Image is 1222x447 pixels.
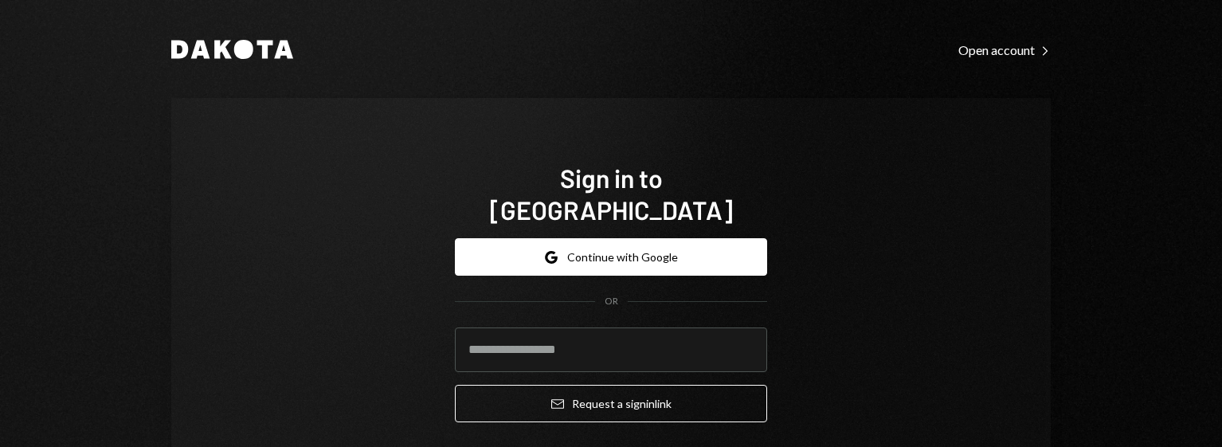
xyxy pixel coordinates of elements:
div: Open account [958,42,1051,58]
button: Request a signinlink [455,385,767,422]
div: OR [605,295,618,308]
button: Continue with Google [455,238,767,276]
h1: Sign in to [GEOGRAPHIC_DATA] [455,162,767,225]
a: Open account [958,41,1051,58]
